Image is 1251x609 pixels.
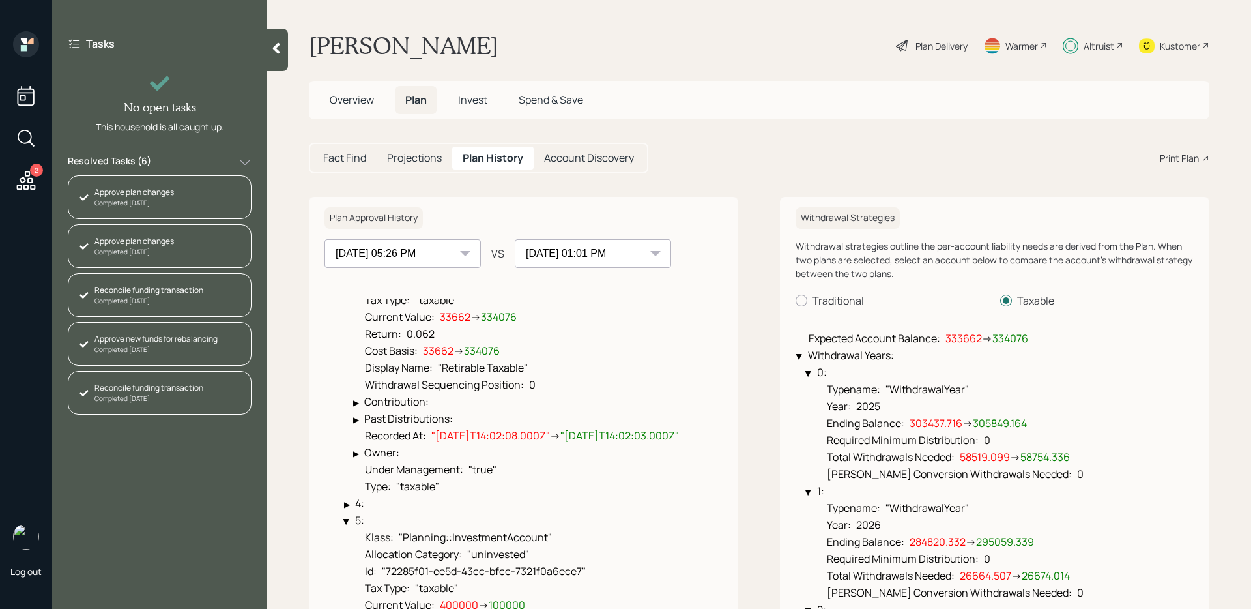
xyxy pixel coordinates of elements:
div: Approve plan changes [94,235,174,247]
div: Completed [DATE] [94,394,203,404]
div: Log out [10,565,42,578]
span: "taxable" [415,581,458,595]
span: Cost Basis : [365,344,418,358]
span: "uninvested" [467,547,529,561]
span: Current Value : [365,310,435,324]
span: → [1011,569,1022,583]
span: 33662 [423,344,453,358]
div: Altruist [1084,39,1114,53]
h1: [PERSON_NAME] [309,31,498,60]
span: → [1010,450,1020,464]
span: Typename : [827,382,880,396]
div: 2 [30,164,43,177]
span: → [962,416,973,430]
h5: Projections [387,152,442,164]
span: Required Minimum Distribution : [827,552,979,566]
div: Print Plan [1160,151,1199,165]
span: "WithdrawalYear" [885,501,969,515]
span: Type : [365,479,391,494]
span: Ending Balance : [827,416,904,430]
label: Taxable [1000,293,1194,308]
span: 333662 [945,331,982,346]
span: 2025 [856,399,880,413]
span: 26674.014 [1022,569,1070,583]
span: "72285f01-ee5d-43cc-bfcc-7321f0a6ece7" [382,564,586,578]
span: Withdrawal Sequencing Position : [365,378,524,392]
span: "[DATE]T14:02:08.000Z" [431,428,550,443]
h5: Plan History [463,152,523,164]
span: 0 [1077,467,1084,481]
span: 2026 [856,518,881,532]
span: 0 [1077,586,1084,600]
span: Return : [365,327,401,341]
span: 1 : [817,484,824,498]
span: 33662 [440,310,470,324]
div: Reconcile funding transaction [94,382,203,394]
span: 58754.336 [1020,450,1070,464]
span: Display Name : [365,361,433,375]
span: Expected Account Balance : [809,331,940,346]
span: → [550,428,560,443]
span: "WithdrawalYear" [885,382,969,396]
div: ▶ [353,398,359,407]
span: Required Minimum Distribution : [827,433,979,447]
span: → [470,310,481,324]
div: Withdrawal strategies outline the per-account liability needs are derived from the Plan. When two... [796,239,1194,280]
span: Year : [827,518,851,532]
div: ▶ [804,371,812,377]
span: Withdrawal Years : [808,348,894,363]
span: 284820.332 [910,535,966,549]
span: Id : [365,564,377,578]
h4: No open tasks [124,100,196,115]
div: Approve plan changes [94,186,174,198]
span: → [982,331,992,346]
h5: Account Discovery [544,152,634,164]
span: 0 [984,552,990,566]
div: This household is all caught up. [96,120,224,134]
div: Completed [DATE] [94,247,174,257]
span: "Planning::InvestmentAccount" [399,530,552,544]
span: Spend & Save [519,93,583,107]
span: → [453,344,464,358]
span: Total Withdrawals Needed : [827,450,955,464]
div: Plan Delivery [915,39,968,53]
span: "Retirable Taxable" [438,361,528,375]
div: Completed [DATE] [94,345,218,355]
span: [PERSON_NAME] Conversion Withdrawals Needed : [827,467,1072,481]
span: Owner : [364,445,399,460]
span: Contribution : [364,394,429,409]
span: "taxable" [415,293,458,307]
div: ▶ [342,519,351,525]
span: 0.062 [407,327,435,341]
span: 295059.339 [976,535,1034,549]
span: 334076 [464,344,500,358]
span: 303437.716 [910,416,962,430]
div: Approve new funds for rebalancing [94,333,218,345]
div: ▶ [344,500,350,509]
span: 26664.507 [960,569,1011,583]
span: 0 : [817,365,827,379]
span: Klass : [365,530,394,544]
div: VS [491,246,504,261]
span: 4 : [355,496,364,511]
div: Reconcile funding transaction [94,284,203,296]
h6: Plan Approval History [324,207,423,229]
label: Tasks [86,37,115,51]
div: ▶ [353,449,359,458]
span: "[DATE]T14:02:03.000Z" [560,428,679,443]
div: Completed [DATE] [94,198,174,208]
span: Typename : [827,501,880,515]
div: Kustomer [1160,39,1200,53]
div: ▶ [795,354,803,360]
label: Traditional [796,293,990,308]
span: Allocation Category : [365,547,462,561]
span: "taxable" [396,479,439,494]
h5: Fact Find [323,152,366,164]
span: 0 [984,433,990,447]
span: Tax Type : [365,293,410,307]
span: Ending Balance : [827,535,904,549]
label: Resolved Tasks ( 6 ) [68,155,151,170]
span: "true" [468,462,496,477]
span: 0 [529,378,536,392]
span: 58519.099 [960,450,1010,464]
